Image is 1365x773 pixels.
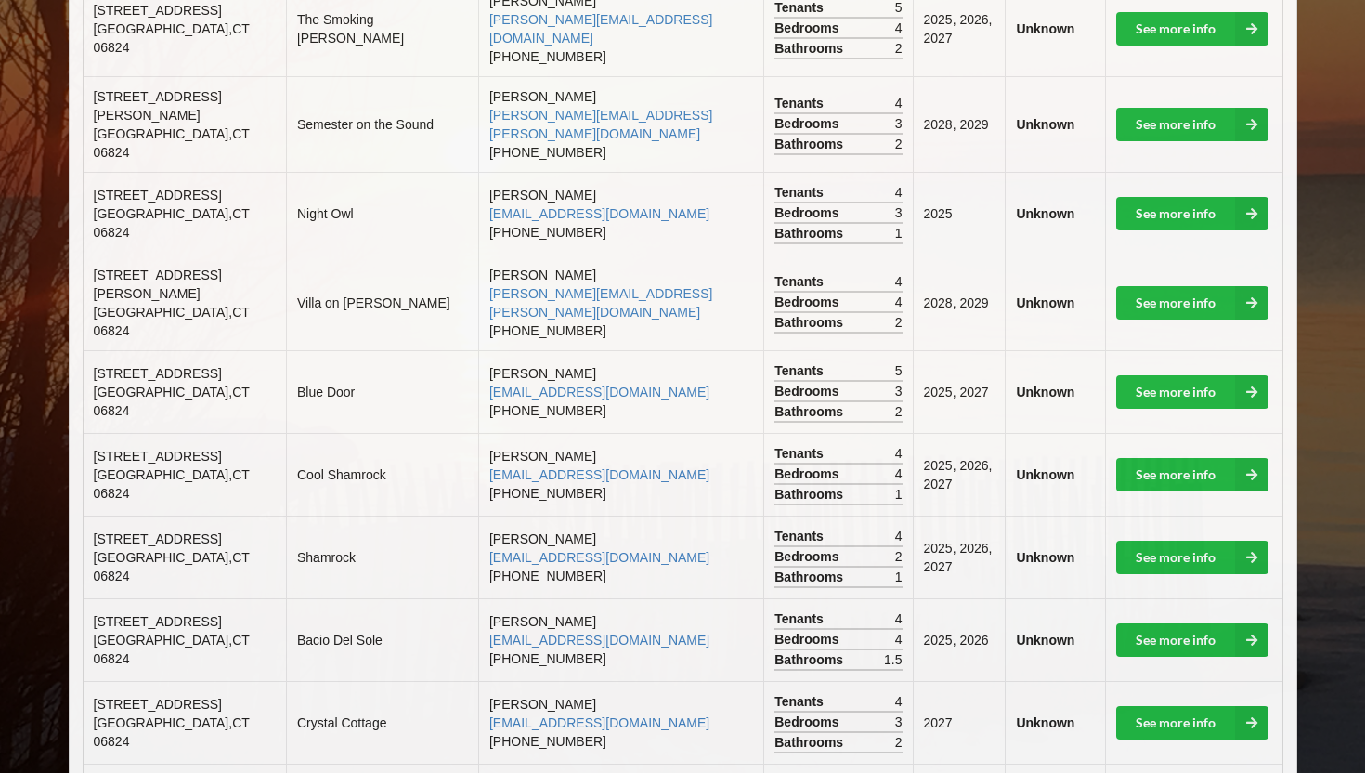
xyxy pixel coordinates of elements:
[94,268,222,301] span: [STREET_ADDRESS][PERSON_NAME]
[774,444,828,463] span: Tenants
[489,206,709,221] a: [EMAIL_ADDRESS][DOMAIN_NAME]
[774,630,843,649] span: Bedrooms
[94,614,222,629] span: [STREET_ADDRESS]
[1016,295,1074,310] b: Unknown
[774,547,843,566] span: Bedrooms
[1016,633,1074,648] b: Unknown
[478,350,763,433] td: [PERSON_NAME] [PHONE_NUMBER]
[774,650,848,669] span: Bathrooms
[94,188,222,203] span: [STREET_ADDRESS]
[489,385,709,400] a: [EMAIL_ADDRESS][DOMAIN_NAME]
[94,89,222,123] span: [STREET_ADDRESS][PERSON_NAME]
[94,697,222,712] span: [STREET_ADDRESS]
[895,609,903,628] span: 4
[286,516,478,598] td: Shamrock
[774,713,843,731] span: Bedrooms
[774,39,848,58] span: Bathrooms
[1116,197,1268,230] a: See more info
[895,382,903,400] span: 3
[478,76,763,172] td: [PERSON_NAME] [PHONE_NUMBER]
[286,172,478,255] td: Night Owl
[774,361,828,380] span: Tenants
[913,433,1006,516] td: 2025, 2026, 2027
[895,183,903,202] span: 4
[895,465,903,483] span: 4
[94,126,250,160] span: [GEOGRAPHIC_DATA] , CT 06824
[774,114,843,133] span: Bedrooms
[895,313,903,332] span: 2
[94,3,222,18] span: [STREET_ADDRESS]
[895,114,903,133] span: 3
[286,598,478,681] td: Bacio Del Sole
[94,715,250,749] span: [GEOGRAPHIC_DATA] , CT 06824
[774,135,848,153] span: Bathrooms
[489,108,712,141] a: [PERSON_NAME][EMAIL_ADDRESS][PERSON_NAME][DOMAIN_NAME]
[895,293,903,311] span: 4
[478,681,763,764] td: [PERSON_NAME] [PHONE_NUMBER]
[774,183,828,202] span: Tenants
[286,255,478,350] td: Villa on [PERSON_NAME]
[286,76,478,172] td: Semester on the Sound
[1116,108,1268,141] a: See more info
[774,692,828,711] span: Tenants
[774,313,848,332] span: Bathrooms
[774,382,843,400] span: Bedrooms
[94,366,222,381] span: [STREET_ADDRESS]
[913,172,1006,255] td: 2025
[489,715,709,730] a: [EMAIL_ADDRESS][DOMAIN_NAME]
[895,547,903,566] span: 2
[94,531,222,546] span: [STREET_ADDRESS]
[94,449,222,464] span: [STREET_ADDRESS]
[895,485,903,504] span: 1
[489,633,709,648] a: [EMAIL_ADDRESS][DOMAIN_NAME]
[895,444,903,463] span: 4
[489,550,709,565] a: [EMAIL_ADDRESS][DOMAIN_NAME]
[94,305,250,338] span: [GEOGRAPHIC_DATA] , CT 06824
[895,402,903,421] span: 2
[478,172,763,255] td: [PERSON_NAME] [PHONE_NUMBER]
[1016,385,1074,400] b: Unknown
[478,433,763,516] td: [PERSON_NAME] [PHONE_NUMBER]
[478,598,763,681] td: [PERSON_NAME] [PHONE_NUMBER]
[774,19,843,37] span: Bedrooms
[774,203,843,222] span: Bedrooms
[895,94,903,112] span: 4
[1116,12,1268,46] a: See more info
[884,650,902,669] span: 1.5
[895,733,903,752] span: 2
[94,385,250,418] span: [GEOGRAPHIC_DATA] , CT 06824
[774,293,843,311] span: Bedrooms
[774,485,848,504] span: Bathrooms
[895,361,903,380] span: 5
[489,286,712,320] a: [PERSON_NAME][EMAIL_ADDRESS][PERSON_NAME][DOMAIN_NAME]
[1116,286,1268,320] a: See more info
[1016,21,1074,36] b: Unknown
[895,203,903,222] span: 3
[478,516,763,598] td: [PERSON_NAME] [PHONE_NUMBER]
[913,350,1006,433] td: 2025, 2027
[895,19,903,37] span: 4
[913,76,1006,172] td: 2028, 2029
[895,527,903,545] span: 4
[286,681,478,764] td: Crystal Cottage
[286,433,478,516] td: Cool Shamrock
[913,516,1006,598] td: 2025, 2026, 2027
[489,467,709,482] a: [EMAIL_ADDRESS][DOMAIN_NAME]
[94,206,250,240] span: [GEOGRAPHIC_DATA] , CT 06824
[895,272,903,291] span: 4
[1016,117,1074,132] b: Unknown
[1116,623,1268,657] a: See more info
[1116,706,1268,740] a: See more info
[895,135,903,153] span: 2
[94,21,250,55] span: [GEOGRAPHIC_DATA] , CT 06824
[895,224,903,242] span: 1
[1116,458,1268,491] a: See more info
[895,568,903,586] span: 1
[489,12,712,46] a: [PERSON_NAME][EMAIL_ADDRESS][DOMAIN_NAME]
[774,465,843,483] span: Bedrooms
[913,598,1006,681] td: 2025, 2026
[895,630,903,649] span: 4
[286,350,478,433] td: Blue Door
[1016,467,1074,482] b: Unknown
[774,733,848,752] span: Bathrooms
